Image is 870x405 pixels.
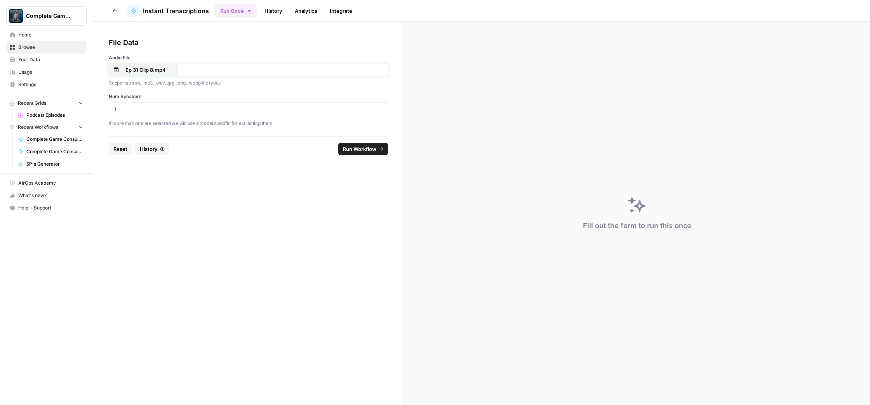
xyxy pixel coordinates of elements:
[135,143,169,155] button: History
[14,133,87,145] a: Complete Game Consulting - Instant Transcriptions
[14,109,87,121] a: Podcast Episodes
[109,119,388,127] p: If more than one are selected we will use a model specific for extracting them
[6,97,87,109] button: Recent Grids
[6,177,87,189] a: AirOps Academy
[338,143,388,155] button: Run Workflow
[26,112,83,119] span: Podcast Episodes
[18,204,83,211] span: Help + Support
[18,100,46,107] span: Recent Grids
[18,69,83,76] span: Usage
[9,9,23,23] img: Complete Game Consulting Logo
[18,31,83,38] span: Home
[6,202,87,214] button: Help + Support
[215,4,257,17] button: Run Once
[18,124,58,131] span: Recent Workflows
[113,145,127,153] span: Reset
[6,29,87,41] a: Home
[127,5,209,17] a: Instant Transcriptions
[260,5,287,17] a: History
[114,106,383,113] input: 1
[18,81,83,88] span: Settings
[26,148,83,155] span: Complete Game Consulting - Research Anyone
[109,64,178,76] button: Ep 31 Clip 8.mp4
[18,180,83,187] span: AirOps Academy
[6,121,87,133] button: Recent Workflows
[109,93,388,100] label: Num Speakers
[325,5,357,17] a: Integrate
[18,56,83,63] span: Your Data
[583,220,691,231] div: Fill out the form to run this once
[26,136,83,143] span: Complete Game Consulting - Instant Transcriptions
[109,143,132,155] button: Reset
[26,161,83,168] span: 5P's Generator
[290,5,322,17] a: Analytics
[6,6,87,26] button: Workspace: Complete Game Consulting
[18,44,83,51] span: Browse
[26,12,73,20] span: Complete Game Consulting
[6,41,87,54] a: Browse
[6,66,87,78] a: Usage
[109,79,388,87] p: Supports .mp4, .mp3, .wav, .jpg, .png, .webp file types
[140,145,158,153] span: History
[143,6,209,16] span: Instant Transcriptions
[6,78,87,91] a: Settings
[121,66,171,74] p: Ep 31 Clip 8.mp4
[14,158,87,170] a: 5P's Generator
[109,37,388,48] div: File Data
[343,145,376,153] span: Run Workflow
[109,54,388,61] label: Audio File
[7,190,86,201] div: What's new?
[6,189,87,202] button: What's new?
[14,145,87,158] a: Complete Game Consulting - Research Anyone
[6,54,87,66] a: Your Data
